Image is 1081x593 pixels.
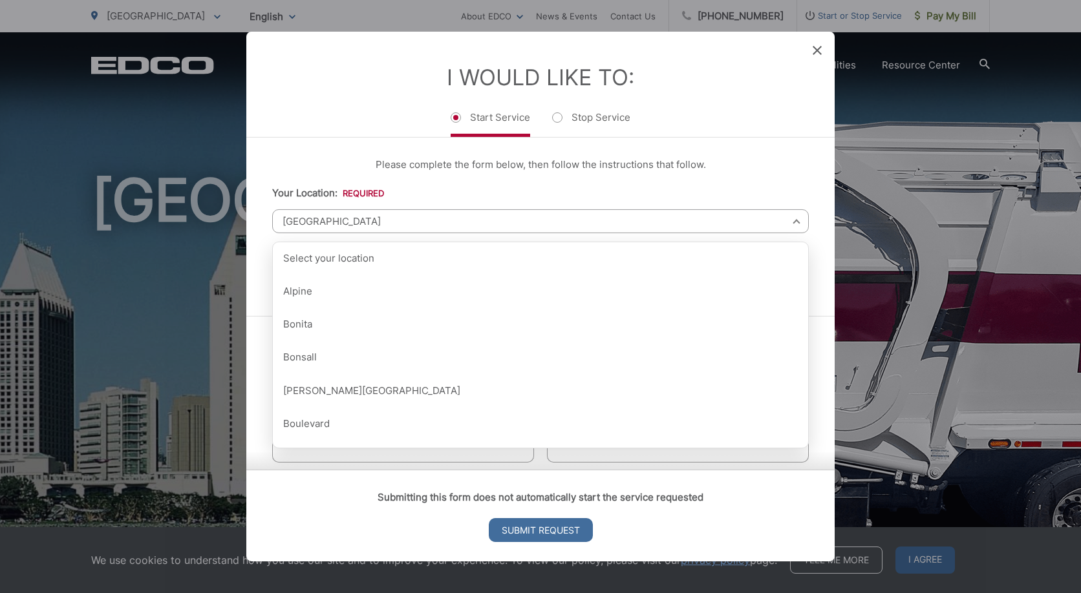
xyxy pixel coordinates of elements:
[451,111,530,137] label: Start Service
[447,64,634,90] label: I Would Like To:
[272,209,809,233] span: [GEOGRAPHIC_DATA]
[378,491,703,503] strong: Submitting this form does not automatically start the service requested
[273,375,808,407] div: [PERSON_NAME][GEOGRAPHIC_DATA]
[552,111,630,137] label: Stop Service
[272,157,809,172] p: Please complete the form below, then follow the instructions that follow.
[273,308,808,340] div: Bonita
[273,441,808,473] div: [GEOGRAPHIC_DATA]
[273,408,808,440] div: Boulevard
[273,275,808,307] div: Alpine
[273,342,808,374] div: Bonsall
[273,242,808,275] div: Select your location
[272,187,384,199] label: Your Location:
[489,518,593,542] input: Submit Request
